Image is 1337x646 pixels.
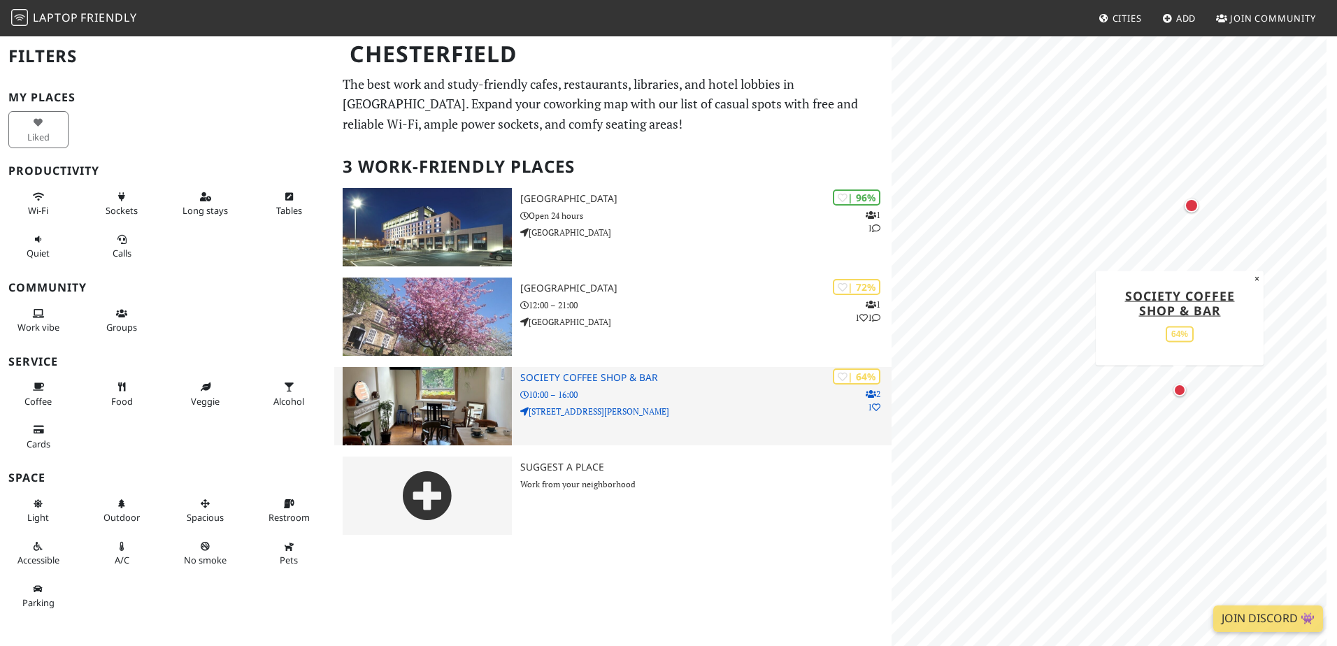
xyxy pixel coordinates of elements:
span: Quiet [27,247,50,259]
a: Casa Hotel | 96% 11 [GEOGRAPHIC_DATA] Open 24 hours [GEOGRAPHIC_DATA] [334,188,892,266]
img: gray-place-d2bdb4477600e061c01bd816cc0f2ef0cfcb1ca9e3ad78868dd16fb2af073a21.png [343,457,512,535]
h3: Productivity [8,164,326,178]
span: Coffee [24,395,52,408]
h3: Community [8,281,326,294]
a: Join Community [1210,6,1322,31]
button: Alcohol [259,375,320,412]
p: 10:00 – 16:00 [520,388,892,401]
a: Cities [1093,6,1147,31]
span: Credit cards [27,438,50,450]
img: Holme Hall Inn [343,278,512,356]
p: 12:00 – 21:00 [520,299,892,312]
button: Food [92,375,152,412]
span: Group tables [106,321,137,333]
p: 1 1 1 [855,298,880,324]
button: Groups [92,302,152,339]
p: The best work and study-friendly cafes, restaurants, libraries, and hotel lobbies in [GEOGRAPHIC_... [343,74,883,134]
span: Laptop [33,10,78,25]
img: LaptopFriendly [11,9,28,26]
span: Work-friendly tables [276,204,302,217]
img: Society Coffee Shop & Bar [343,367,512,445]
h3: [GEOGRAPHIC_DATA] [520,282,892,294]
h3: Space [8,471,326,484]
span: Add [1176,12,1196,24]
button: Work vibe [8,302,69,339]
h2: 3 Work-Friendly Places [343,145,883,188]
h3: My Places [8,91,326,104]
p: 1 1 [866,208,880,235]
h3: Society Coffee Shop & Bar [520,372,892,384]
button: Spacious [176,492,236,529]
div: 64% [1166,326,1194,342]
span: Long stays [183,204,228,217]
span: Power sockets [106,204,138,217]
button: Pets [259,535,320,572]
a: Society Coffee Shop & Bar [1124,287,1234,318]
p: Open 24 hours [520,209,892,222]
span: Natural light [27,511,49,524]
p: [GEOGRAPHIC_DATA] [520,315,892,329]
a: Society Coffee Shop & Bar | 64% 21 Society Coffee Shop & Bar 10:00 – 16:00 [STREET_ADDRESS][PERSO... [334,367,892,445]
span: Smoke free [184,554,227,566]
span: Cities [1113,12,1142,24]
div: Map marker [1182,196,1201,215]
span: Air conditioned [115,554,129,566]
a: Suggest a Place Work from your neighborhood [334,457,892,535]
h3: Service [8,355,326,368]
button: Restroom [259,492,320,529]
span: Video/audio calls [113,247,131,259]
button: Outdoor [92,492,152,529]
span: Spacious [187,511,224,524]
span: Outdoor area [103,511,140,524]
h3: [GEOGRAPHIC_DATA] [520,193,892,205]
button: Tables [259,185,320,222]
span: Accessible [17,554,59,566]
p: [STREET_ADDRESS][PERSON_NAME] [520,405,892,418]
div: | 64% [833,368,880,385]
div: | 96% [833,189,880,206]
button: Cards [8,418,69,455]
span: Veggie [191,395,220,408]
a: LaptopFriendly LaptopFriendly [11,6,137,31]
span: Stable Wi-Fi [28,204,48,217]
button: Sockets [92,185,152,222]
button: Long stays [176,185,236,222]
span: People working [17,321,59,333]
span: Alcohol [273,395,304,408]
h3: Suggest a Place [520,461,892,473]
a: Holme Hall Inn | 72% 111 [GEOGRAPHIC_DATA] 12:00 – 21:00 [GEOGRAPHIC_DATA] [334,278,892,356]
span: Food [111,395,133,408]
div: | 72% [833,279,880,295]
span: Join Community [1230,12,1316,24]
button: Accessible [8,535,69,572]
button: No smoke [176,535,236,572]
button: Quiet [8,228,69,265]
h2: Filters [8,35,326,78]
span: Friendly [80,10,136,25]
span: Parking [22,596,55,609]
button: Close popup [1250,271,1264,286]
button: Light [8,492,69,529]
button: A/C [92,535,152,572]
div: Map marker [1171,381,1189,399]
button: Veggie [176,375,236,412]
button: Calls [92,228,152,265]
img: Casa Hotel [343,188,512,266]
span: Restroom [269,511,310,524]
p: 2 1 [866,387,880,414]
p: Work from your neighborhood [520,478,892,491]
a: Add [1157,6,1202,31]
button: Wi-Fi [8,185,69,222]
span: Pet friendly [280,554,298,566]
button: Parking [8,577,69,615]
h1: Chesterfield [338,35,889,73]
p: [GEOGRAPHIC_DATA] [520,226,892,239]
button: Coffee [8,375,69,412]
